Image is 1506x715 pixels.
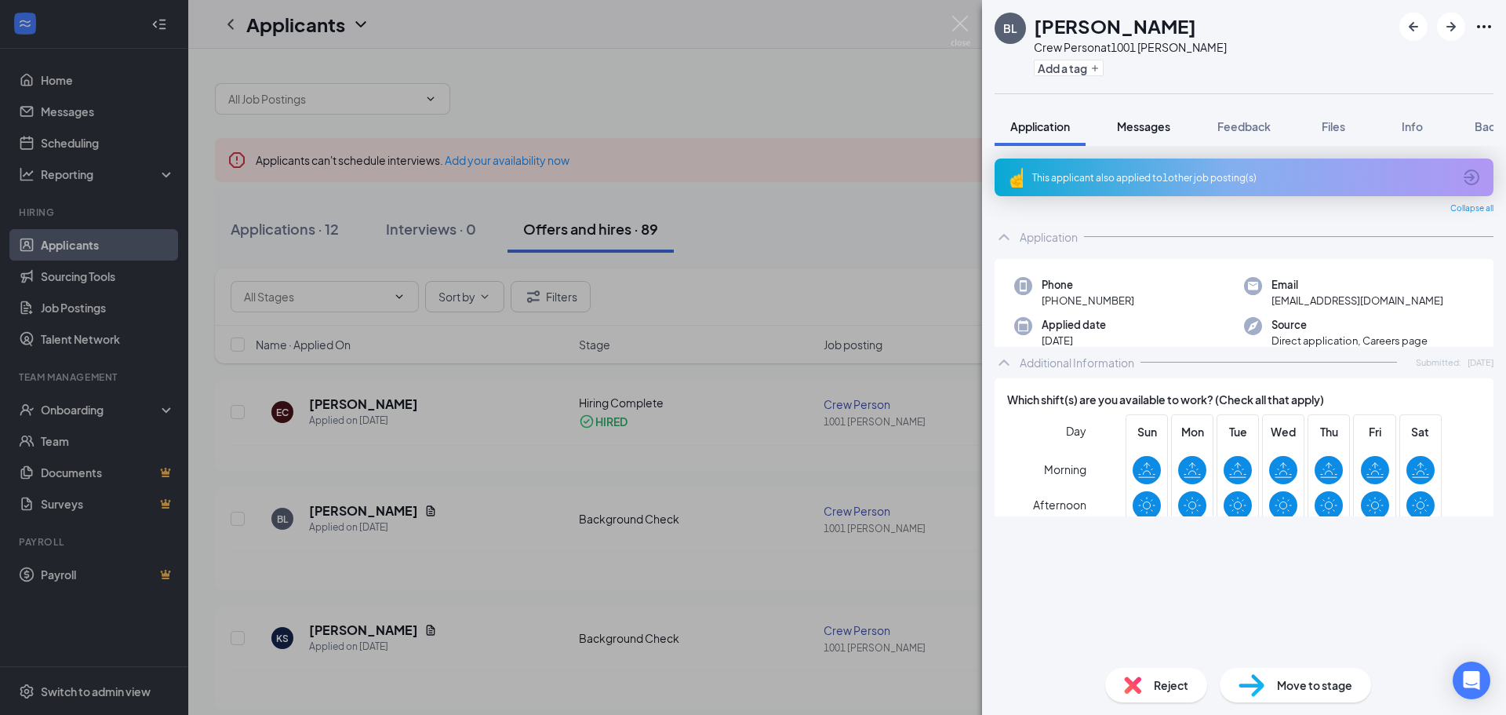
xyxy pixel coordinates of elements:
span: Files [1322,119,1345,133]
span: [PHONE_NUMBER] [1042,293,1134,308]
span: Email [1271,277,1443,293]
span: Applied date [1042,317,1106,333]
div: Application [1020,229,1078,245]
span: Morning [1044,455,1086,483]
span: Submitted: [1416,356,1461,369]
span: Tue [1224,423,1252,440]
svg: ArrowLeftNew [1404,17,1423,36]
svg: ArrowRight [1442,17,1461,36]
div: BL [1003,20,1017,36]
span: Source [1271,317,1428,333]
span: Which shift(s) are you available to work? (Check all that apply) [1007,391,1324,408]
span: Feedback [1217,119,1271,133]
svg: Ellipses [1475,17,1493,36]
h1: [PERSON_NAME] [1034,13,1196,39]
span: Move to stage [1277,677,1352,694]
div: Open Intercom Messenger [1453,662,1490,699]
svg: ChevronUp [995,228,1013,246]
span: Application [1010,119,1070,133]
div: Crew Person at 1001 [PERSON_NAME] [1034,39,1227,55]
span: Afternoon [1033,491,1086,519]
span: Direct application, Careers page [1271,333,1428,348]
svg: ArrowCircle [1462,168,1481,187]
span: Fri [1361,423,1389,440]
svg: ChevronUp [995,353,1013,372]
span: [DATE] [1042,333,1106,348]
span: Collapse all [1450,202,1493,215]
span: [EMAIL_ADDRESS][DOMAIN_NAME] [1271,293,1443,308]
span: Wed [1269,423,1297,440]
span: Mon [1178,423,1206,440]
span: Messages [1117,119,1170,133]
button: ArrowLeftNew [1399,13,1428,41]
span: Thu [1315,423,1343,440]
span: Day [1066,422,1086,440]
span: Reject [1154,677,1188,694]
button: PlusAdd a tag [1034,60,1104,76]
span: Sat [1406,423,1435,440]
span: [DATE] [1468,356,1493,369]
div: Additional Information [1020,355,1134,370]
span: Phone [1042,277,1134,293]
span: Info [1402,119,1423,133]
span: Sun [1133,423,1161,440]
div: This applicant also applied to 1 other job posting(s) [1032,171,1453,184]
button: ArrowRight [1437,13,1465,41]
svg: Plus [1090,64,1100,73]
